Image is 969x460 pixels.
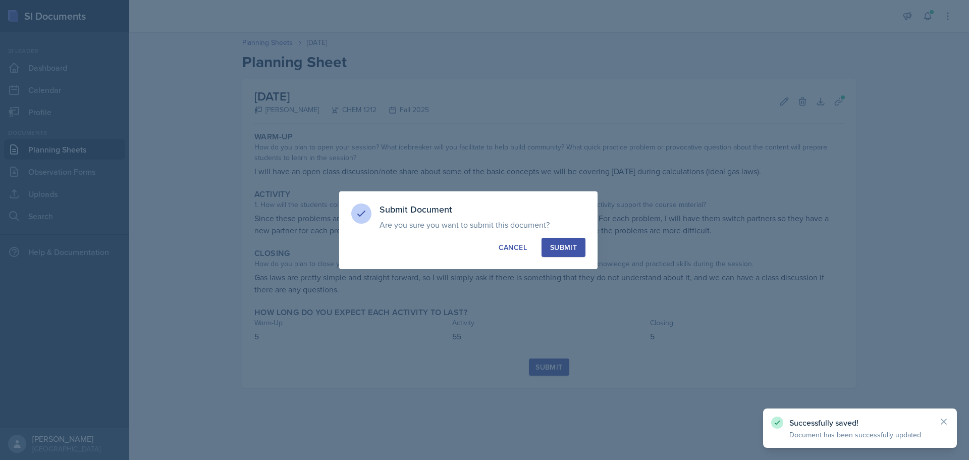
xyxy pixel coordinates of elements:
button: Submit [542,238,585,257]
p: Successfully saved! [789,418,931,428]
div: Cancel [499,242,527,252]
div: Submit [550,242,577,252]
button: Cancel [490,238,535,257]
h3: Submit Document [380,203,585,216]
p: Document has been successfully updated [789,430,931,440]
p: Are you sure you want to submit this document? [380,220,585,230]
